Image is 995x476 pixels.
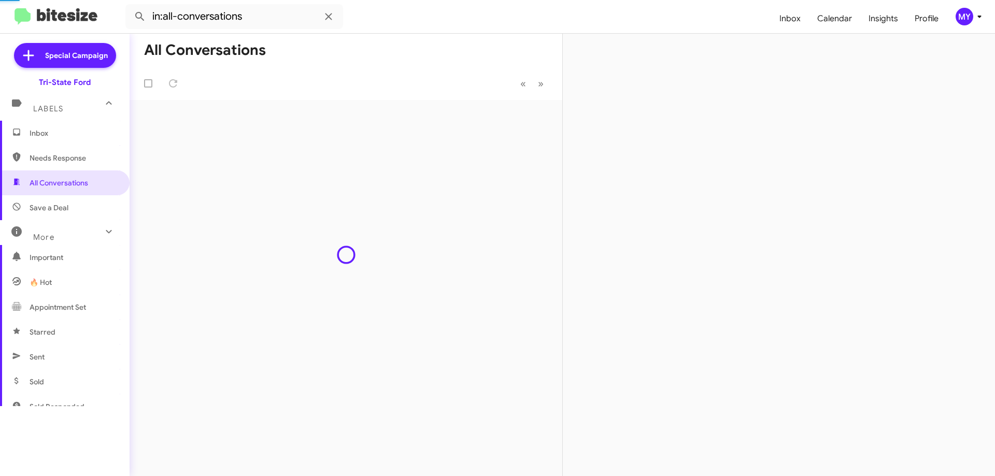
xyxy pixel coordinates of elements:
span: Starred [30,327,55,337]
span: Sold [30,377,44,387]
div: MY [956,8,973,25]
span: Sent [30,352,45,362]
span: Appointment Set [30,302,86,312]
span: Save a Deal [30,203,68,213]
a: Calendar [809,4,860,34]
span: « [520,77,526,90]
span: Special Campaign [45,50,108,61]
a: Profile [906,4,947,34]
button: Next [532,73,550,94]
span: Sold Responded [30,401,84,412]
h1: All Conversations [144,42,266,59]
a: Insights [860,4,906,34]
span: Labels [33,104,63,113]
span: More [33,233,54,242]
span: Needs Response [30,153,118,163]
span: Inbox [30,128,118,138]
a: Inbox [771,4,809,34]
input: Search [125,4,343,29]
a: Special Campaign [14,43,116,68]
button: Previous [514,73,532,94]
button: MY [947,8,984,25]
span: 🔥 Hot [30,277,52,287]
span: » [538,77,544,90]
span: Important [30,252,118,263]
span: All Conversations [30,178,88,188]
div: Tri-State Ford [39,77,91,88]
nav: Page navigation example [515,73,550,94]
